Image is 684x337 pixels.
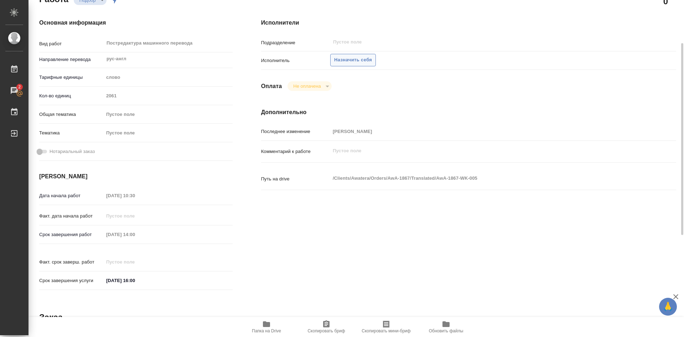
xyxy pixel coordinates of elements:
[334,56,372,64] span: Назначить себя
[416,317,476,337] button: Обновить файлы
[291,83,323,89] button: Не оплачена
[39,56,104,63] p: Направление перевода
[106,111,224,118] div: Пустое поле
[104,190,166,201] input: Пустое поле
[307,328,345,333] span: Скопировать бриф
[330,54,376,66] button: Назначить себя
[104,257,166,267] input: Пустое поле
[237,317,296,337] button: Папка на Drive
[261,128,330,135] p: Последнее изменение
[662,299,674,314] span: 🙏
[104,127,233,139] div: Пустое поле
[104,108,233,121] div: Пустое поле
[261,82,282,91] h4: Оплата
[261,148,330,155] p: Комментарий к работе
[39,231,104,238] p: Срок завершения работ
[14,83,25,91] span: 2
[50,148,95,155] span: Нотариальный заказ
[39,259,104,266] p: Факт. срок заверш. работ
[39,111,104,118] p: Общая тематика
[330,172,642,184] textarea: /Clients/Awatera/Orders/AwA-1867/Translated/AwA-1867-WK-005
[356,317,416,337] button: Скопировать мини-бриф
[332,38,625,46] input: Пустое поле
[106,129,224,137] div: Пустое поле
[39,19,233,27] h4: Основная информация
[287,81,331,91] div: Подбор
[261,108,676,117] h4: Дополнительно
[2,82,27,99] a: 2
[39,213,104,220] p: Факт. дата начала работ
[104,211,166,221] input: Пустое поле
[261,175,330,183] p: Путь на drive
[39,129,104,137] p: Тематика
[330,126,642,137] input: Пустое поле
[261,39,330,46] p: Подразделение
[104,71,233,83] div: слово
[659,298,677,316] button: 🙏
[261,57,330,64] p: Исполнитель
[39,172,233,181] h4: [PERSON_NAME]
[39,312,62,323] h2: Заказ
[39,277,104,284] p: Срок завершения услуги
[362,328,410,333] span: Скопировать мини-бриф
[252,328,281,333] span: Папка на Drive
[39,192,104,199] p: Дата начала работ
[39,40,104,47] p: Вид работ
[429,328,463,333] span: Обновить файлы
[296,317,356,337] button: Скопировать бриф
[261,19,676,27] h4: Исполнители
[104,275,166,286] input: ✎ Введи что-нибудь
[39,92,104,99] p: Кол-во единиц
[104,91,233,101] input: Пустое поле
[39,74,104,81] p: Тарифные единицы
[104,229,166,240] input: Пустое поле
